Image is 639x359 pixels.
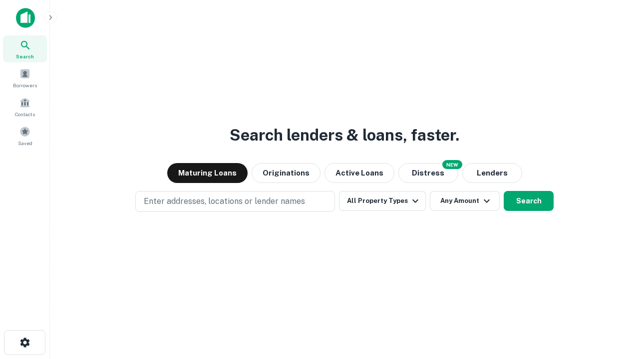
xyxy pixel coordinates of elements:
[18,139,32,147] span: Saved
[430,191,500,211] button: Any Amount
[230,123,459,147] h3: Search lenders & loans, faster.
[144,195,305,207] p: Enter addresses, locations or lender names
[167,163,248,183] button: Maturing Loans
[339,191,426,211] button: All Property Types
[3,93,47,120] a: Contacts
[462,163,522,183] button: Lenders
[135,191,335,212] button: Enter addresses, locations or lender names
[13,81,37,89] span: Borrowers
[324,163,394,183] button: Active Loans
[252,163,320,183] button: Originations
[15,110,35,118] span: Contacts
[442,160,462,169] div: NEW
[3,35,47,62] a: Search
[504,191,554,211] button: Search
[16,8,35,28] img: capitalize-icon.png
[16,52,34,60] span: Search
[3,64,47,91] a: Borrowers
[398,163,458,183] button: Search distressed loans with lien and other non-mortgage details.
[3,122,47,149] a: Saved
[589,279,639,327] iframe: Chat Widget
